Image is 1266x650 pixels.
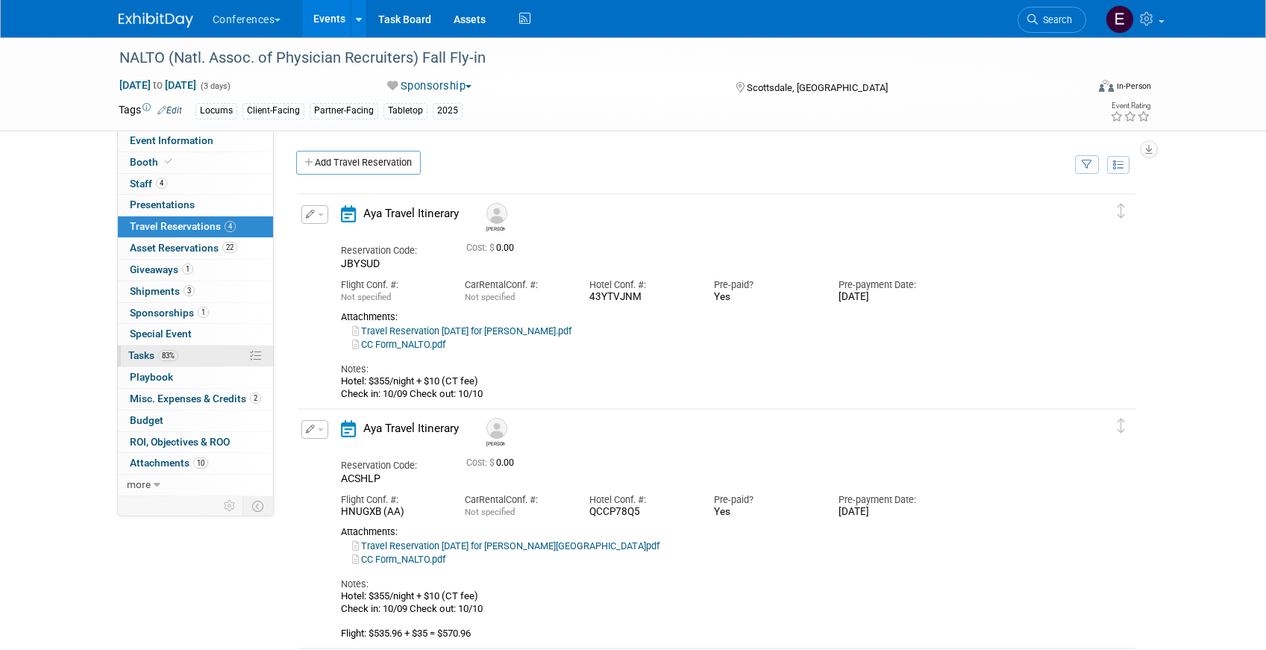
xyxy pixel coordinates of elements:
a: Staff4 [118,174,273,195]
div: Attachments: [341,311,1066,323]
div: Notes: [341,578,1066,591]
div: Flight Conf. #: [341,278,443,292]
span: Rental [479,279,506,290]
span: ACSHLP [341,472,380,484]
span: Special Event [130,328,192,340]
span: 0.00 [466,243,520,253]
span: ROI, Objectives & ROO [130,436,230,448]
span: 2 [250,393,261,404]
span: JBYSUD [341,257,380,269]
span: Booth [130,156,175,168]
div: Attachments: [341,526,1066,538]
span: 83% [158,350,178,361]
div: Hotel: $355/night + $10 (CT fee) Check in: 10/09 Check out: 10/10 [341,375,1066,400]
a: Travel Reservation [DATE] for [PERSON_NAME][GEOGRAPHIC_DATA]pdf [352,540,659,551]
a: Misc. Expenses & Credits2 [118,389,273,410]
td: Toggle Event Tabs [242,496,273,516]
img: Stephanie England [486,418,507,439]
span: Sponsorships [130,307,209,319]
img: Tyson Fugett [486,203,507,224]
div: Pre-paid? [714,278,816,292]
a: Event Information [118,131,273,151]
i: Filter by Traveler [1082,160,1092,170]
i: Aya Travel Itinerary [341,205,356,222]
span: (3 days) [199,81,231,91]
span: Rental [479,494,506,505]
a: Presentations [118,195,273,216]
div: Hotel: $355/night + $10 (CT fee) Check in: 10/09 Check out: 10/10 Flight: $535.96 + $35 = $570.96 [341,590,1066,640]
div: Stephanie England [483,418,509,447]
span: Not specified [465,292,515,302]
i: Click and drag to move item [1118,204,1125,219]
div: Car Conf. #: [465,493,567,507]
span: Aya Travel Itinerary [363,207,459,220]
div: Hotel Conf. #: [589,493,692,507]
span: Search [1038,14,1072,25]
a: more [118,475,273,496]
span: Event Information [130,134,213,146]
span: [DATE] [839,291,869,302]
div: Tabletop [383,103,427,119]
i: Click and drag to move item [1118,419,1125,434]
span: Aya Travel Itinerary [363,422,459,435]
span: Attachments [130,457,208,469]
a: Sponsorships1 [118,303,273,324]
button: Sponsorship [382,78,477,94]
div: Client-Facing [242,103,304,119]
img: Erin Anderson [1106,5,1134,34]
span: [DATE] [839,506,869,517]
td: Tags [119,102,182,119]
a: ROI, Objectives & ROO [118,432,273,453]
div: NALTO (Natl. Assoc. of Physician Recruiters) Fall Fly-in [114,45,1064,72]
div: Partner-Facing [310,103,378,119]
a: Search [1018,7,1086,33]
span: to [151,79,165,91]
span: 0.00 [466,457,520,468]
div: 2025 [433,103,463,119]
div: QCCP78Q5 [589,506,692,519]
span: 1 [198,307,209,318]
a: Giveaways1 [118,260,273,281]
span: Staff [130,178,167,190]
div: Reservation Code: [341,244,444,257]
span: 4 [156,178,167,189]
a: Attachments10 [118,453,273,474]
span: Not specified [465,507,515,517]
span: 22 [222,242,237,253]
a: Edit [157,105,182,116]
div: HNUGXB (AA) [341,506,443,519]
a: Playbook [118,367,273,388]
img: Format-Inperson.png [1099,80,1114,92]
span: Misc. Expenses & Credits [130,393,261,404]
span: Shipments [130,285,195,297]
span: Asset Reservations [130,242,237,254]
div: In-Person [1116,81,1151,92]
span: Presentations [130,199,195,210]
a: Booth [118,152,273,173]
a: Tasks83% [118,346,273,366]
a: Special Event [118,324,273,345]
span: 3 [184,285,195,296]
a: Travel Reservations4 [118,216,273,237]
div: Notes: [341,363,1066,376]
img: ExhibitDay [119,13,193,28]
div: Pre-paid? [714,493,816,507]
div: Event Format [998,78,1152,100]
span: [DATE] [DATE] [119,78,197,92]
div: Stephanie England [486,439,505,447]
div: 43YTVJNM [589,291,692,304]
span: Yes [714,506,730,517]
span: Giveaways [130,263,193,275]
div: Pre-payment Date: [839,278,941,292]
i: Booth reservation complete [165,157,172,166]
div: Car Conf. #: [465,278,567,292]
span: 1 [182,263,193,275]
a: CC Form_NALTO.pdf [352,554,445,565]
span: Budget [130,414,163,426]
span: more [127,478,151,490]
div: Hotel Conf. #: [589,278,692,292]
a: Shipments3 [118,281,273,302]
span: Playbook [130,371,173,383]
span: Scottsdale, [GEOGRAPHIC_DATA] [747,82,888,93]
span: Not specified [341,292,391,302]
